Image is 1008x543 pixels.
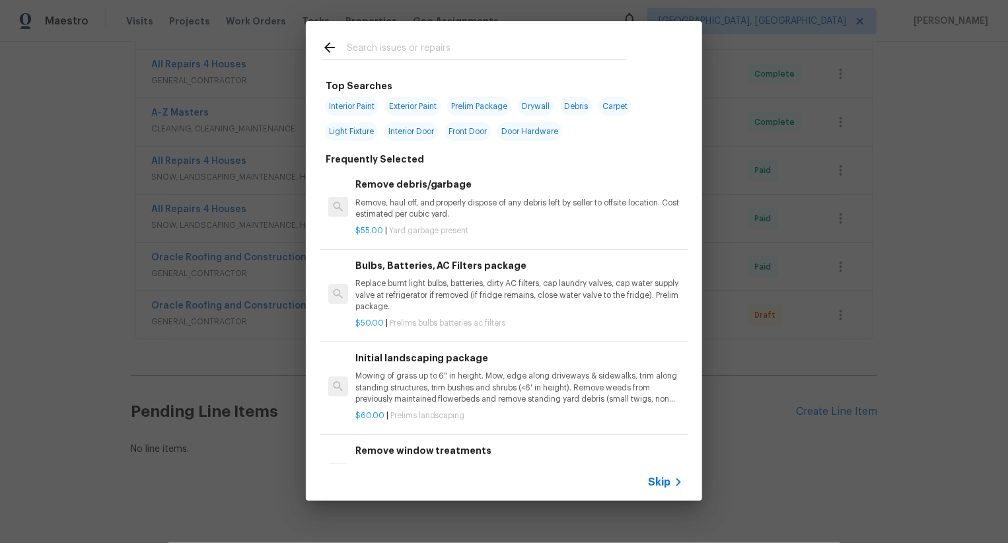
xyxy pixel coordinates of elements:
[445,122,491,141] span: Front Door
[355,319,384,327] span: $50.00
[497,122,562,141] span: Door Hardware
[325,97,378,116] span: Interior Paint
[347,40,627,59] input: Search issues or repairs
[598,97,631,116] span: Carpet
[447,97,511,116] span: Prelim Package
[355,177,683,192] h6: Remove debris/garbage
[384,122,438,141] span: Interior Door
[560,97,592,116] span: Debris
[326,152,424,166] h6: Frequently Selected
[326,79,392,93] h6: Top Searches
[355,318,683,329] p: |
[355,443,683,458] h6: Remove window treatments
[355,371,683,404] p: Mowing of grass up to 6" in height. Mow, edge along driveways & sidewalks, trim along standing st...
[390,319,506,327] span: Prelims bulbs batteries ac filters
[355,258,683,273] h6: Bulbs, Batteries, AC Filters package
[355,351,683,365] h6: Initial landscaping package
[355,278,683,312] p: Replace burnt light bulbs, batteries, dirty AC filters, cap laundry valves, cap water supply valv...
[355,198,683,220] p: Remove, haul off, and properly dispose of any debris left by seller to offsite location. Cost est...
[385,97,441,116] span: Exterior Paint
[648,476,670,489] span: Skip
[325,122,378,141] span: Light Fixture
[355,412,384,419] span: $60.00
[390,412,465,419] span: Prelims landscaping
[389,227,469,235] span: Yard garbage present
[355,410,683,421] p: |
[355,227,383,235] span: $55.00
[355,225,683,236] p: |
[518,97,554,116] span: Drywall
